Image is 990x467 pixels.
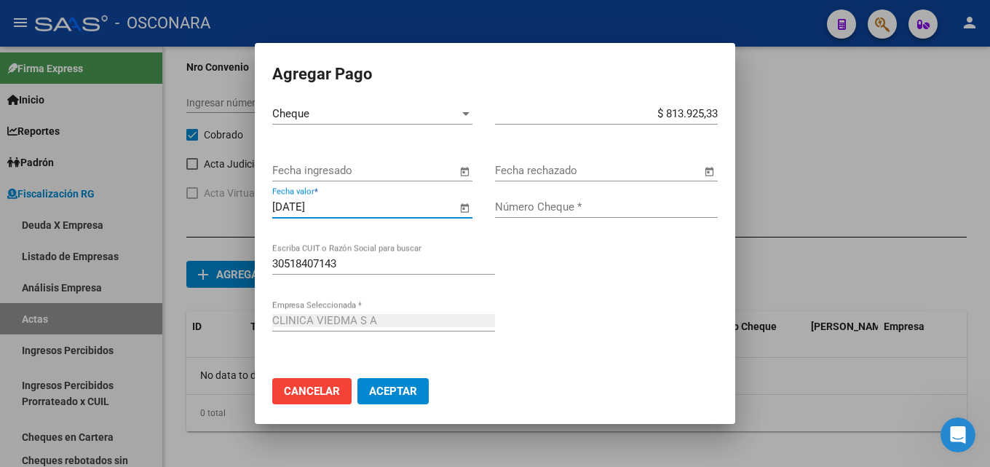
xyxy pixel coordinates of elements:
[272,60,718,88] h2: Agregar Pago
[369,385,417,398] span: Aceptar
[702,163,718,180] button: Open calendar
[272,378,352,404] button: Cancelar
[456,200,473,216] button: Open calendar
[940,417,975,452] iframe: Intercom live chat
[272,107,309,120] span: Cheque
[357,378,429,404] button: Aceptar
[284,385,340,398] span: Cancelar
[456,163,473,180] button: Open calendar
